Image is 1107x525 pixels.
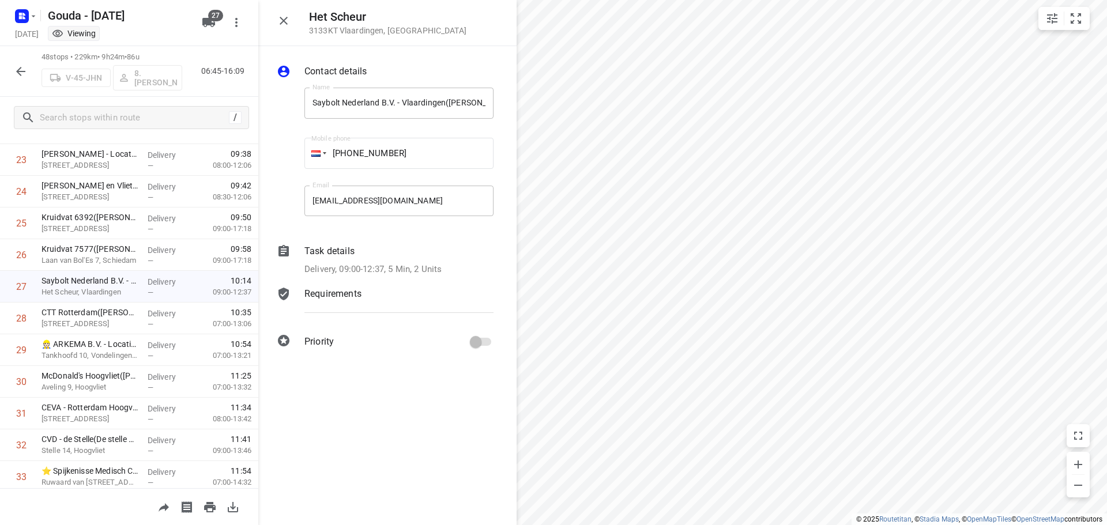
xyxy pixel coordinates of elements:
[148,213,190,224] p: Delivery
[42,52,182,63] p: 48 stops • 229km • 9h24m
[148,339,190,351] p: Delivery
[304,335,334,349] p: Priority
[198,501,221,512] span: Print route
[304,65,367,78] p: Contact details
[304,263,442,276] p: Delivery, 09:00-12:37, 5 Min, 2 Units
[148,244,190,256] p: Delivery
[16,250,27,260] div: 26
[148,435,190,446] p: Delivery
[272,9,295,32] button: Close
[231,370,251,382] span: 11:25
[42,318,138,330] p: [STREET_ADDRESS]
[16,281,27,292] div: 27
[231,307,251,318] span: 10:35
[16,218,27,229] div: 25
[856,515,1102,523] li: © 2025 , © , © © contributors
[152,501,175,512] span: Share route
[52,28,96,39] div: You are currently in view mode. To make any changes, go to edit project.
[194,477,251,488] p: 07:00-14:32
[304,138,494,169] input: 1 (702) 123-4567
[148,447,153,455] span: —
[1016,515,1064,523] a: OpenStreetMap
[304,287,362,301] p: Requirements
[231,243,251,255] span: 09:58
[194,191,251,203] p: 08:30-12:06
[194,318,251,330] p: 07:00-13:06
[16,471,27,482] div: 33
[148,478,153,487] span: —
[16,313,27,324] div: 28
[42,370,138,382] p: McDonald's Hoogvliet(Hadisa Sacic)
[194,445,251,456] p: 09:00-13:46
[148,276,190,288] p: Delivery
[16,186,27,197] div: 24
[148,181,190,192] p: Delivery
[304,138,326,169] div: Netherlands: + 31
[1038,7,1090,30] div: small contained button group
[194,350,251,361] p: 07:00-13:21
[148,225,153,233] span: —
[221,501,244,512] span: Download route
[148,308,190,319] p: Delivery
[148,403,190,414] p: Delivery
[42,382,138,393] p: Aveling 9, Hoogvliet
[277,65,494,81] div: Contact details
[42,275,138,286] p: Saybolt Nederland B.V. - Vlaardingen(Natascha Feijsman)
[277,287,494,322] div: Requirements
[148,149,190,161] p: Delivery
[309,26,466,35] p: 3133KT Vlaardingen , [GEOGRAPHIC_DATA]
[201,65,249,77] p: 06:45-16:09
[42,307,138,318] p: CTT Rotterdam(Thijs van den Heuvel)
[194,255,251,266] p: 09:00-17:18
[231,433,251,445] span: 11:41
[231,402,251,413] span: 11:34
[194,413,251,425] p: 08:00-13:42
[148,352,153,360] span: —
[879,515,912,523] a: Routetitan
[967,515,1011,523] a: OpenMapTiles
[229,111,242,124] div: /
[309,10,466,24] h5: Het Scheur
[194,286,251,298] p: 09:00-12:37
[920,515,959,523] a: Stadia Maps
[42,433,138,445] p: CVD - de Stelle(De stelle algemeen)
[148,466,190,478] p: Delivery
[231,211,251,223] span: 09:50
[42,445,138,456] p: Stelle 14, Hoogvliet
[42,465,138,477] p: ⭐ Spijkenisse Medisch Centrum(Jolanda Knops)
[148,320,153,328] span: —
[40,109,229,127] input: Search stops within route
[42,402,138,413] p: CEVA - Rotterdam Hoogvliet(Richard Melchers)
[1064,7,1087,30] button: Fit zoom
[277,244,494,276] div: Task detailsDelivery, 09:00-12:37, 5 Min, 2 Units
[127,52,139,61] span: 86u
[42,286,138,298] p: Het Scheur, Vlaardingen
[148,371,190,383] p: Delivery
[16,345,27,356] div: 29
[42,413,138,425] p: Koddeweg 49, Rotterdam Hoogvliet
[42,180,138,191] p: Franciscus Gasthuis en Vlietland - Locatie Vlietland - SEH(André Niessen)
[125,52,127,61] span: •
[231,275,251,286] span: 10:14
[16,408,27,419] div: 31
[42,255,138,266] p: Laan van Bol'Es 7, Schiedam
[194,160,251,171] p: 08:00-12:06
[42,191,138,203] p: Vlietlandplein 2, Schiedam
[42,211,138,223] p: Kruidvat 6392(A.S. Watson - Actie Kruidvat)
[148,256,153,265] span: —
[42,477,138,488] p: Ruwaard van Puttenweg 500, Spijkenisse
[197,11,220,34] button: 27
[175,501,198,512] span: Print shipping labels
[42,223,138,235] p: Hof van Spaland 16, Schiedam
[16,376,27,387] div: 30
[231,465,251,477] span: 11:54
[148,161,153,170] span: —
[231,148,251,160] span: 09:38
[231,338,251,350] span: 10:54
[231,180,251,191] span: 09:42
[225,11,248,34] button: More
[42,338,138,350] p: 👷🏻 ARKEMA B.V. - Locatie Rotterdam(Nanda Velvis)
[208,10,223,21] span: 27
[42,350,138,361] p: Tankhoofd 10, Vondelingenplaat
[311,135,351,142] label: Mobile phone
